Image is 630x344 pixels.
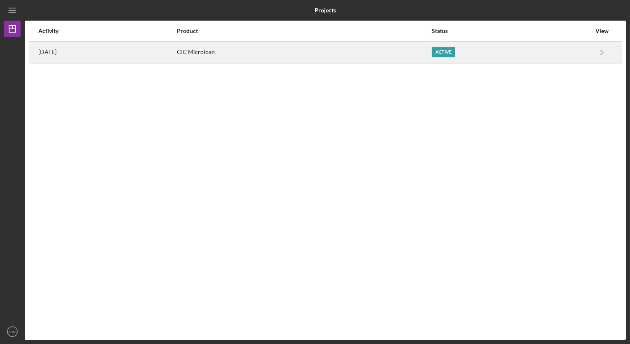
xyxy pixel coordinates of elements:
button: EW [4,323,21,340]
div: CIC Microloan [177,42,431,63]
time: 2025-08-18 19:30 [38,49,56,55]
div: View [592,28,612,34]
text: EW [9,330,16,334]
div: Activity [38,28,176,34]
div: Product [177,28,431,34]
div: Active [432,47,455,57]
b: Projects [315,7,336,14]
div: Status [432,28,591,34]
